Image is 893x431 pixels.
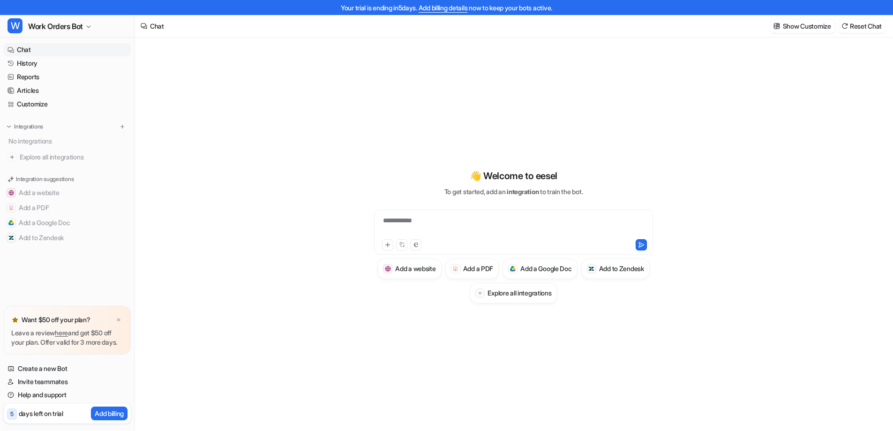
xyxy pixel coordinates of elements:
[419,4,468,12] a: Add billing details
[470,169,557,183] p: 👋 Welcome to eesel
[55,329,68,337] a: here
[4,43,131,56] a: Chat
[4,70,131,83] a: Reports
[95,408,124,418] p: Add billing
[4,98,131,111] a: Customize
[4,200,131,215] button: Add a PDFAdd a PDF
[503,258,578,279] button: Add a Google DocAdd a Google Doc
[488,288,551,298] h3: Explore all integrations
[4,375,131,388] a: Invite teammates
[588,266,594,272] img: Add to Zendesk
[8,220,14,226] img: Add a Google Doc
[4,57,131,70] a: History
[507,188,539,196] span: integration
[150,21,164,31] div: Chat
[8,190,14,196] img: Add a website
[452,266,458,272] img: Add a PDF
[520,264,572,273] h3: Add a Google Doc
[28,20,83,33] span: Work Orders Bot
[10,410,14,418] p: 5
[8,18,23,33] span: W
[4,151,131,164] a: Explore all integrations
[839,19,885,33] button: Reset Chat
[599,264,644,273] h3: Add to Zendesk
[8,152,17,162] img: explore all integrations
[116,317,121,323] img: x
[444,187,583,197] p: To get started, add an to train the bot.
[4,362,131,375] a: Create a new Bot
[119,123,126,130] img: menu_add.svg
[22,315,90,325] p: Want $50 off your plan?
[377,258,441,279] button: Add a websiteAdd a website
[4,122,46,131] button: Integrations
[4,388,131,401] a: Help and support
[385,266,391,272] img: Add a website
[4,185,131,200] button: Add a websiteAdd a website
[8,205,14,211] img: Add a PDF
[16,175,74,183] p: Integration suggestions
[6,133,131,149] div: No integrations
[4,230,131,245] button: Add to ZendeskAdd to Zendesk
[510,266,516,272] img: Add a Google Doc
[14,123,43,130] p: Integrations
[4,84,131,97] a: Articles
[8,235,14,241] img: Add to Zendesk
[445,258,499,279] button: Add a PDFAdd a PDF
[6,123,12,130] img: expand menu
[4,215,131,230] button: Add a Google DocAdd a Google Doc
[463,264,493,273] h3: Add a PDF
[11,316,19,324] img: star
[11,328,123,347] p: Leave a review and get $50 off your plan. Offer valid for 3 more days.
[841,23,848,30] img: reset
[771,19,835,33] button: Show Customize
[773,23,780,30] img: customize
[581,258,650,279] button: Add to ZendeskAdd to Zendesk
[470,283,557,303] button: Explore all integrations
[783,21,831,31] p: Show Customize
[19,408,63,418] p: days left on trial
[91,407,128,420] button: Add billing
[20,150,127,165] span: Explore all integrations
[395,264,435,273] h3: Add a website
